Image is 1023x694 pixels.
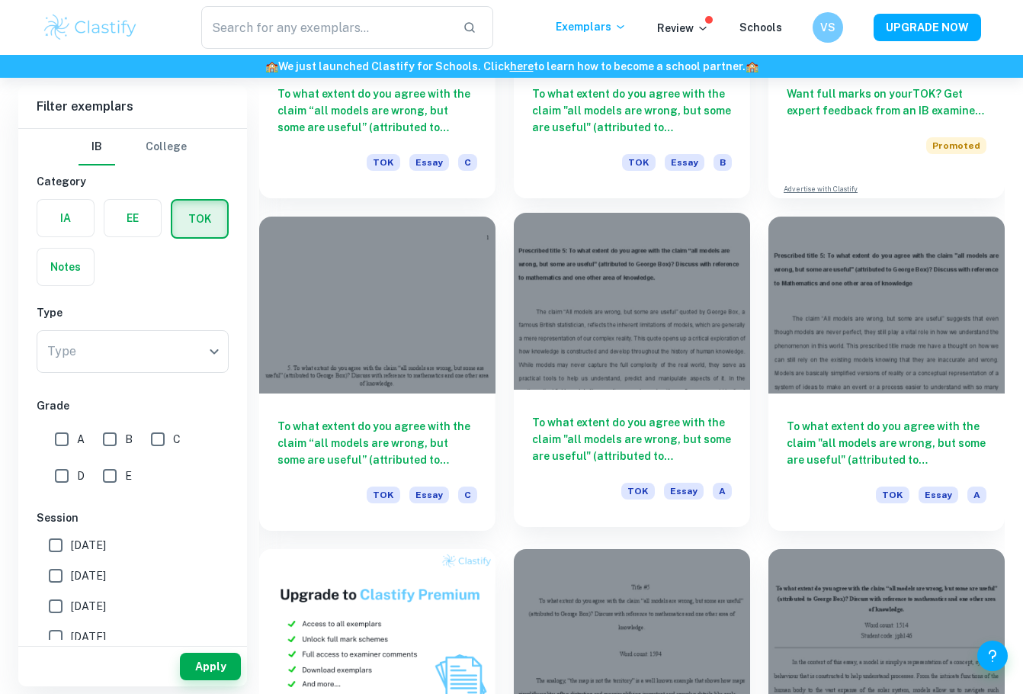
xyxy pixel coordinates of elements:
h6: Filter exemplars [18,85,247,128]
a: To what extent do you agree with the claim “all models are wrong, but some are useful” (attribute... [259,217,495,532]
span: C [458,154,477,171]
span: B [125,431,133,448]
span: C [173,431,181,448]
span: [DATE] [71,628,106,645]
h6: To what extent do you agree with the claim “all models are wrong, but some are useful” (attribute... [277,418,477,468]
span: C [458,487,477,503]
span: TOK [367,487,400,503]
button: Apply [180,653,241,680]
a: To what extent do you agree with the claim "all models are wrong, but some are useful" (attribute... [768,217,1005,532]
input: Search for any exemplars... [201,6,451,49]
span: Promoted [926,137,986,154]
a: Schools [739,21,782,34]
h6: To what extent do you agree with the claim "all models are wrong, but some are useful" (attribute... [532,85,732,136]
a: here [510,60,534,72]
span: 🏫 [265,60,278,72]
h6: Session [37,509,229,526]
span: TOK [876,487,909,503]
button: IA [37,200,94,236]
h6: To what extent do you agree with the claim "all models are wrong, but some are useful" (attribute... [532,414,732,464]
span: TOK [622,154,656,171]
span: [DATE] [71,567,106,584]
button: EE [104,200,161,236]
span: TOK [621,483,655,500]
span: Essay [665,154,704,171]
h6: Type [37,304,229,321]
h6: Want full marks on your TOK ? Get expert feedback from an IB examiner! [787,85,986,119]
p: Review [657,20,709,37]
span: [DATE] [71,598,106,615]
span: A [713,483,732,500]
span: TOK [367,154,400,171]
button: Help and Feedback [977,641,1008,671]
button: IB [79,129,115,165]
h6: VS [819,19,837,36]
span: A [77,431,85,448]
button: Notes [37,249,94,285]
button: College [146,129,187,165]
span: Essay [409,487,449,503]
span: Essay [919,487,958,503]
span: E [125,467,132,484]
span: [DATE] [71,537,106,554]
div: Filter type choice [79,129,187,165]
p: Exemplars [556,18,627,35]
a: Advertise with Clastify [784,184,858,194]
span: B [714,154,732,171]
h6: To what extent do you agree with the claim “all models are wrong, but some are useful” (attribute... [277,85,477,136]
button: UPGRADE NOW [874,14,981,41]
h6: We just launched Clastify for Schools. Click to learn how to become a school partner. [3,58,1020,75]
button: TOK [172,201,227,237]
img: Clastify logo [42,12,139,43]
a: To what extent do you agree with the claim "all models are wrong, but some are useful" (attribute... [514,217,750,532]
h6: Grade [37,397,229,414]
span: D [77,467,85,484]
button: VS [813,12,843,43]
span: Essay [409,154,449,171]
span: 🏫 [746,60,758,72]
h6: To what extent do you agree with the claim "all models are wrong, but some are useful" (attribute... [787,418,986,468]
span: Essay [664,483,704,500]
span: A [967,487,986,503]
h6: Category [37,173,229,190]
